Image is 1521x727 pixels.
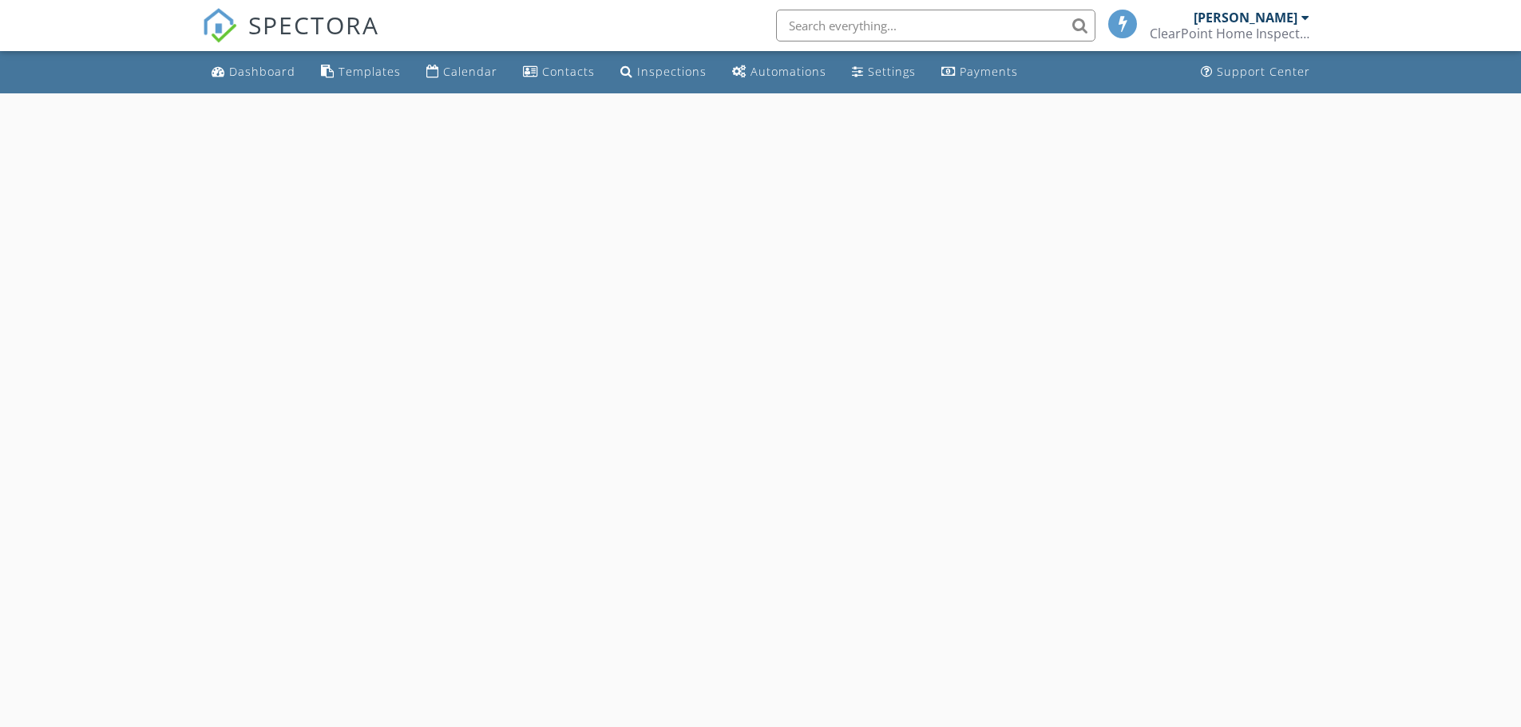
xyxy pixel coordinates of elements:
[751,64,826,79] div: Automations
[443,64,497,79] div: Calendar
[1150,26,1309,41] div: ClearPoint Home Inspections PLLC
[542,64,595,79] div: Contacts
[1217,64,1310,79] div: Support Center
[776,10,1095,41] input: Search everything...
[637,64,707,79] div: Inspections
[726,57,833,87] a: Automations (Basic)
[960,64,1018,79] div: Payments
[202,22,379,55] a: SPECTORA
[420,57,504,87] a: Calendar
[315,57,407,87] a: Templates
[339,64,401,79] div: Templates
[202,8,237,43] img: The Best Home Inspection Software - Spectora
[1194,57,1317,87] a: Support Center
[868,64,916,79] div: Settings
[205,57,302,87] a: Dashboard
[517,57,601,87] a: Contacts
[229,64,295,79] div: Dashboard
[248,8,379,41] span: SPECTORA
[935,57,1024,87] a: Payments
[846,57,922,87] a: Settings
[1194,10,1297,26] div: [PERSON_NAME]
[614,57,713,87] a: Inspections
